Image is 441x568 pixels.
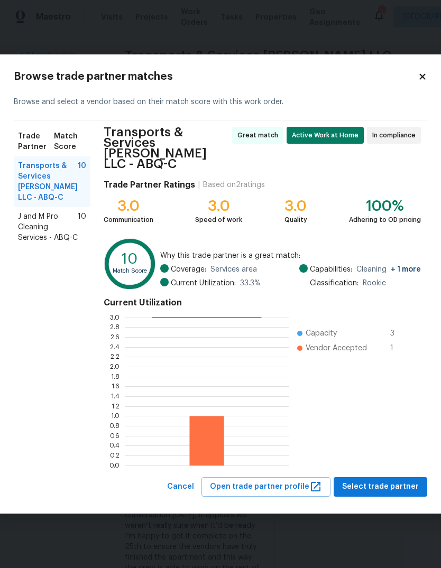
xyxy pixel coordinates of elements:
[292,130,363,141] span: Active Work at Home
[18,131,54,152] span: Trade Partner
[356,264,421,275] span: Cleaning
[111,374,120,380] text: 1.8
[14,84,427,120] div: Browse and select a vendor based on their match score with this work order.
[110,314,120,321] text: 3.0
[310,278,359,288] span: Classification:
[110,452,120,459] text: 0.2
[111,413,120,419] text: 1.0
[201,477,330,497] button: Open trade partner profile
[104,201,153,211] div: 3.0
[195,180,203,190] div: |
[390,328,407,339] span: 3
[109,423,120,429] text: 0.8
[210,480,322,493] span: Open trade partner profile
[78,211,86,243] span: 10
[18,161,78,203] span: Transports & Services [PERSON_NAME] LLC - ABQ-C
[210,264,257,275] span: Services area
[195,201,242,211] div: 3.0
[171,278,236,288] span: Current Utilization:
[240,278,261,288] span: 33.3 %
[122,253,137,267] text: 10
[349,215,421,225] div: Adhering to OD pricing
[349,201,421,211] div: 100%
[167,480,194,493] span: Cancel
[342,480,419,493] span: Select trade partner
[363,278,386,288] span: Rookie
[391,266,421,273] span: + 1 more
[310,264,352,275] span: Capabilities:
[284,201,307,211] div: 3.0
[112,383,120,389] text: 1.6
[104,297,421,308] h4: Current Utilization
[18,211,78,243] span: J and M Pro Cleaning Services - ABQ-C
[390,343,407,353] span: 1
[110,324,120,330] text: 2.8
[109,462,120,469] text: 0.0
[104,127,229,169] span: Transports & Services [PERSON_NAME] LLC - ABQ-C
[306,328,337,339] span: Capacity
[110,364,120,370] text: 2.0
[163,477,198,497] button: Cancel
[78,161,86,203] span: 10
[111,393,120,399] text: 1.4
[104,215,153,225] div: Communication
[171,264,206,275] span: Coverage:
[113,268,147,274] text: Match Score
[306,343,367,353] span: Vendor Accepted
[203,180,265,190] div: Based on 2 ratings
[237,130,282,141] span: Great match
[104,180,195,190] h4: Trade Partner Ratings
[111,334,120,340] text: 2.6
[111,353,120,360] text: 2.2
[14,71,418,82] h2: Browse trade partner matches
[372,130,420,141] span: In compliance
[334,477,427,497] button: Select trade partner
[160,250,421,261] span: Why this trade partner is a great match:
[110,344,120,350] text: 2.4
[195,215,242,225] div: Speed of work
[109,442,120,449] text: 0.4
[112,403,120,409] text: 1.2
[54,131,86,152] span: Match Score
[284,215,307,225] div: Quality
[110,433,120,439] text: 0.6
